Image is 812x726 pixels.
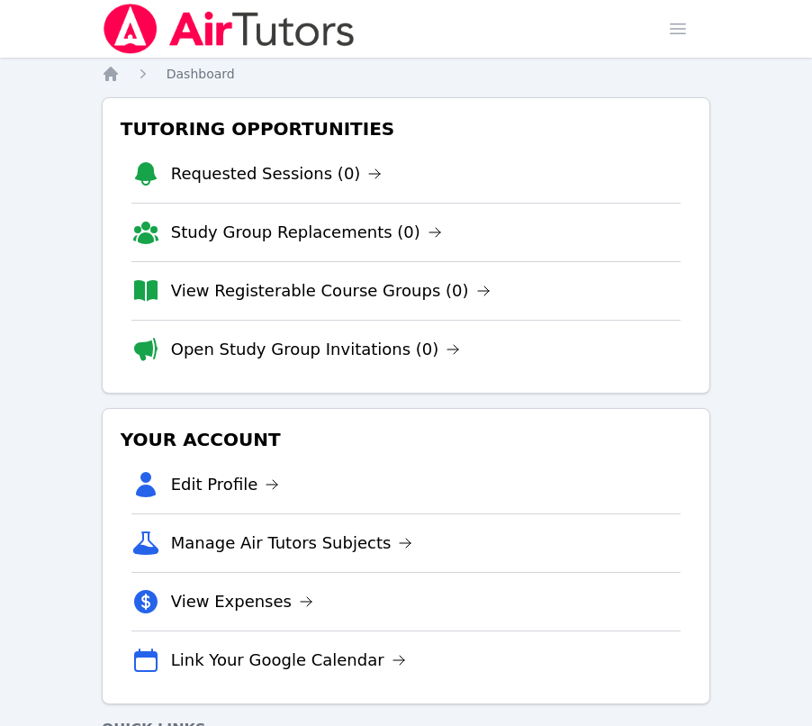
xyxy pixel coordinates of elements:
[171,220,442,245] a: Study Group Replacements (0)
[117,113,696,145] h3: Tutoring Opportunities
[102,4,356,54] img: Air Tutors
[171,161,383,186] a: Requested Sessions (0)
[171,337,461,362] a: Open Study Group Invitations (0)
[171,472,280,497] a: Edit Profile
[102,65,711,83] nav: Breadcrumb
[167,65,235,83] a: Dashboard
[167,67,235,81] span: Dashboard
[171,278,491,304] a: View Registerable Course Groups (0)
[171,531,413,556] a: Manage Air Tutors Subjects
[117,423,696,456] h3: Your Account
[171,648,406,673] a: Link Your Google Calendar
[171,589,313,614] a: View Expenses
